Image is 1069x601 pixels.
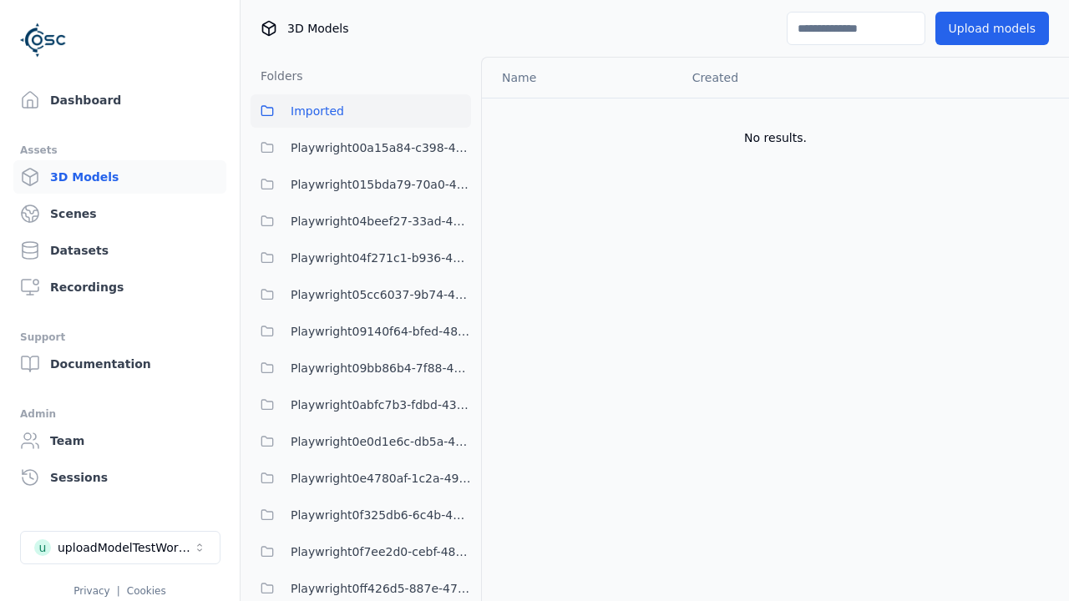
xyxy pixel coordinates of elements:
[291,211,471,231] span: Playwright04beef27-33ad-4b39-a7ba-e3ff045e7193
[251,351,471,385] button: Playwright09bb86b4-7f88-4a8f-8ea8-a4c9412c995e
[291,248,471,268] span: Playwright04f271c1-b936-458c-b5f6-36ca6337f11a
[117,585,120,597] span: |
[58,539,193,556] div: uploadModelTestWorkspace
[13,424,226,457] a: Team
[291,578,471,598] span: Playwright0ff426d5-887e-47ce-9e83-c6f549f6a63f
[291,432,471,452] span: Playwright0e0d1e6c-db5a-4244-b424-632341d2c1b4
[251,425,471,458] button: Playwright0e0d1e6c-db5a-4244-b424-632341d2c1b4
[251,168,471,201] button: Playwright015bda79-70a0-409c-99cb-1511bab16c94
[291,174,471,194] span: Playwright015bda79-70a0-409c-99cb-1511bab16c94
[291,395,471,415] span: Playwright0abfc7b3-fdbd-438a-9097-bdc709c88d01
[13,83,226,117] a: Dashboard
[251,462,471,495] button: Playwright0e4780af-1c2a-492e-901c-6880da17528a
[13,270,226,304] a: Recordings
[13,234,226,267] a: Datasets
[291,285,471,305] span: Playwright05cc6037-9b74-4704-86c6-3ffabbdece83
[291,542,471,562] span: Playwright0f7ee2d0-cebf-4840-a756-5a7a26222786
[73,585,109,597] a: Privacy
[251,278,471,311] button: Playwright05cc6037-9b74-4704-86c6-3ffabbdece83
[482,58,679,98] th: Name
[251,388,471,422] button: Playwright0abfc7b3-fdbd-438a-9097-bdc709c88d01
[251,315,471,348] button: Playwright09140f64-bfed-4894-9ae1-f5b1e6c36039
[20,17,67,63] img: Logo
[20,140,220,160] div: Assets
[13,347,226,381] a: Documentation
[291,358,471,378] span: Playwright09bb86b4-7f88-4a8f-8ea8-a4c9412c995e
[935,12,1049,45] button: Upload models
[291,321,471,341] span: Playwright09140f64-bfed-4894-9ae1-f5b1e6c36039
[291,138,471,158] span: Playwright00a15a84-c398-4ef4-9da8-38c036397b1e
[251,498,471,532] button: Playwright0f325db6-6c4b-4947-9a8f-f4487adedf2c
[13,461,226,494] a: Sessions
[20,404,220,424] div: Admin
[13,160,226,194] a: 3D Models
[20,327,220,347] div: Support
[251,205,471,238] button: Playwright04beef27-33ad-4b39-a7ba-e3ff045e7193
[251,241,471,275] button: Playwright04f271c1-b936-458c-b5f6-36ca6337f11a
[13,197,226,230] a: Scenes
[291,505,471,525] span: Playwright0f325db6-6c4b-4947-9a8f-f4487adedf2c
[287,20,348,37] span: 3D Models
[291,101,344,121] span: Imported
[291,468,471,488] span: Playwright0e4780af-1c2a-492e-901c-6880da17528a
[679,58,880,98] th: Created
[34,539,51,556] div: u
[20,531,220,564] button: Select a workspace
[127,585,166,597] a: Cookies
[251,535,471,568] button: Playwright0f7ee2d0-cebf-4840-a756-5a7a26222786
[482,98,1069,178] td: No results.
[251,94,471,128] button: Imported
[251,68,303,84] h3: Folders
[251,131,471,164] button: Playwright00a15a84-c398-4ef4-9da8-38c036397b1e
